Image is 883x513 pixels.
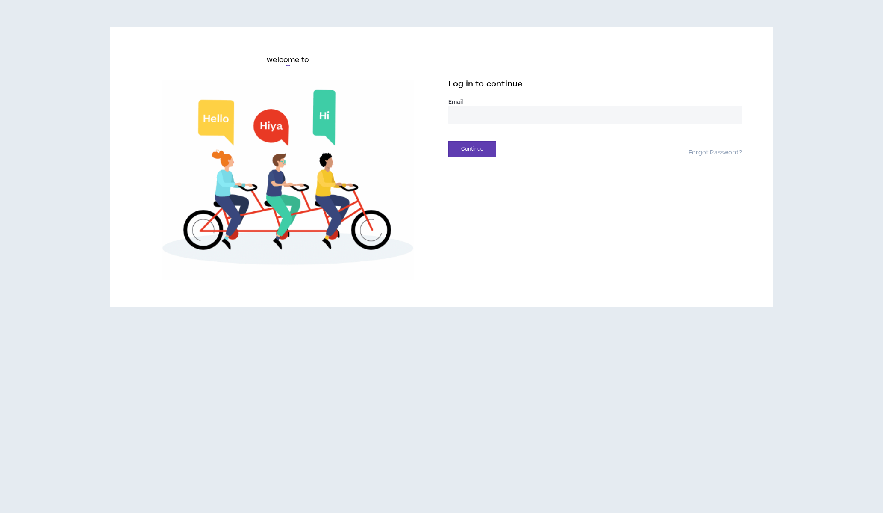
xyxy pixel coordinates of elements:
h6: welcome to [267,55,309,65]
img: Welcome to Wripple [141,80,435,280]
label: Email [448,98,742,106]
span: Log in to continue [448,79,523,89]
button: Continue [448,141,496,157]
a: Forgot Password? [689,149,742,157]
